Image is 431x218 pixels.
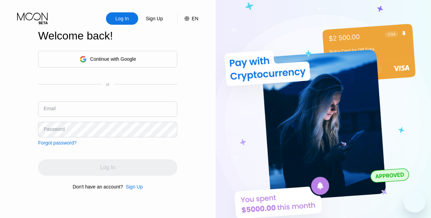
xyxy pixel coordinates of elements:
[38,140,76,146] div: Forgot password?
[106,82,110,87] div: or
[38,51,177,68] div: Continue with Google
[44,106,56,111] div: Email
[177,12,198,25] div: EN
[44,126,64,132] div: Password
[90,56,136,62] div: Continue with Google
[145,15,164,22] div: Sign Up
[123,184,143,190] div: Sign Up
[126,184,143,190] div: Sign Up
[106,12,138,25] div: Log In
[138,12,170,25] div: Sign Up
[38,30,177,42] div: Welcome back!
[404,191,426,213] iframe: زر إطلاق نافذة المراسلة
[115,15,130,22] div: Log In
[73,184,123,190] div: Don't have an account?
[192,16,198,21] div: EN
